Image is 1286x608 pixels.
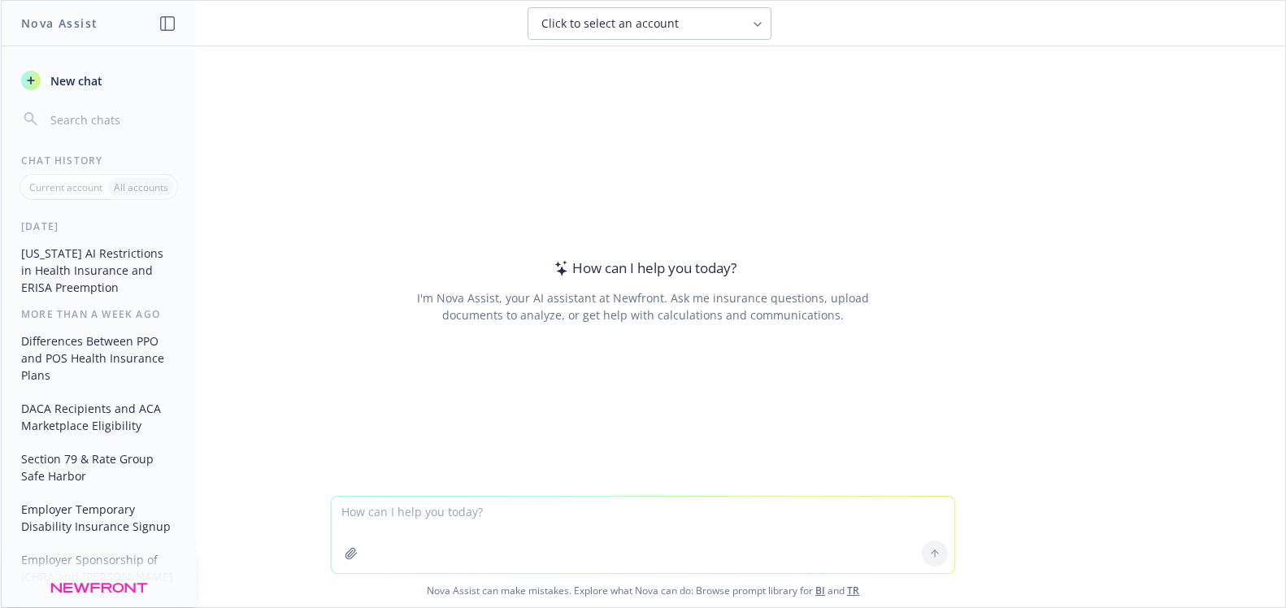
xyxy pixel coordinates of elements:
a: TR [847,584,859,597]
p: Current account [29,180,102,194]
button: Section 79 & Rate Group Safe Harbor [15,445,183,489]
div: I'm Nova Assist, your AI assistant at Newfront. Ask me insurance questions, upload documents to a... [414,289,871,324]
button: Click to select an account [528,7,771,40]
span: Click to select an account [541,15,679,32]
div: [DATE] [2,219,196,233]
button: Employer Temporary Disability Insurance Signup [15,496,183,540]
div: Chat History [2,154,196,167]
div: More than a week ago [2,307,196,321]
div: How can I help you today? [550,258,736,279]
span: New chat [47,72,102,89]
button: Employer Sponsorship of ICHRA and [PERSON_NAME] [15,546,183,590]
button: DACA Recipients and ACA Marketplace Eligibility [15,395,183,439]
button: Differences Between PPO and POS Health Insurance Plans [15,328,183,389]
input: Search chats [47,108,176,131]
button: [US_STATE] AI Restrictions in Health Insurance and ERISA Preemption [15,240,183,301]
p: All accounts [114,180,168,194]
button: New chat [15,66,183,95]
h1: Nova Assist [21,15,98,32]
span: Nova Assist can make mistakes. Explore what Nova can do: Browse prompt library for and [7,574,1279,607]
a: BI [815,584,825,597]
